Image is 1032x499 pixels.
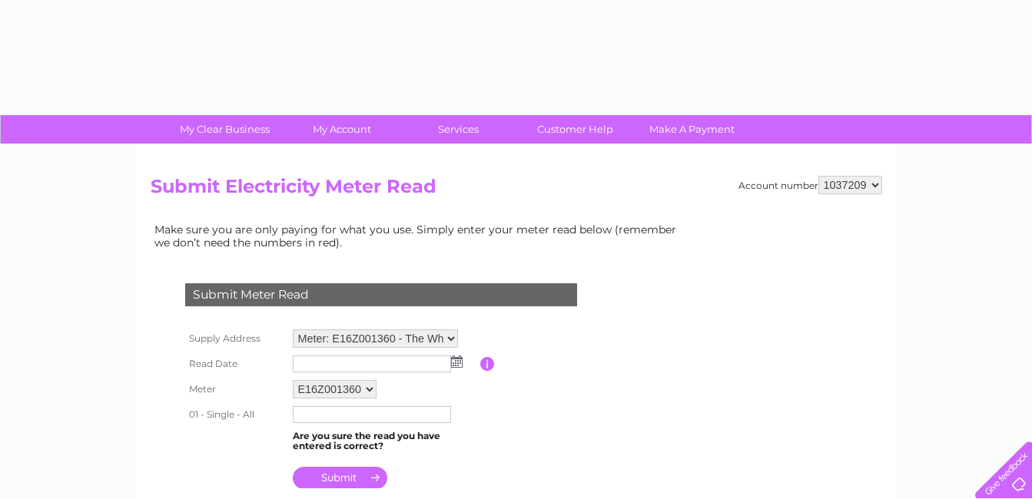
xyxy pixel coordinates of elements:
a: My Clear Business [161,115,288,144]
th: 01 - Single - All [181,402,289,427]
a: Customer Help [512,115,639,144]
a: Make A Payment [629,115,755,144]
th: Read Date [181,352,289,376]
a: My Account [278,115,405,144]
td: Make sure you are only paying for what you use. Simply enter your meter read below (remember we d... [151,220,689,252]
div: Account number [738,176,882,194]
input: Submit [293,467,387,488]
a: Services [395,115,522,144]
img: ... [451,355,463,368]
div: Submit Meter Read [185,283,577,306]
td: Are you sure the read you have entered is correct? [289,427,480,456]
input: Information [480,357,495,371]
h2: Submit Electricity Meter Read [151,176,882,205]
th: Supply Address [181,326,289,352]
th: Meter [181,376,289,402]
